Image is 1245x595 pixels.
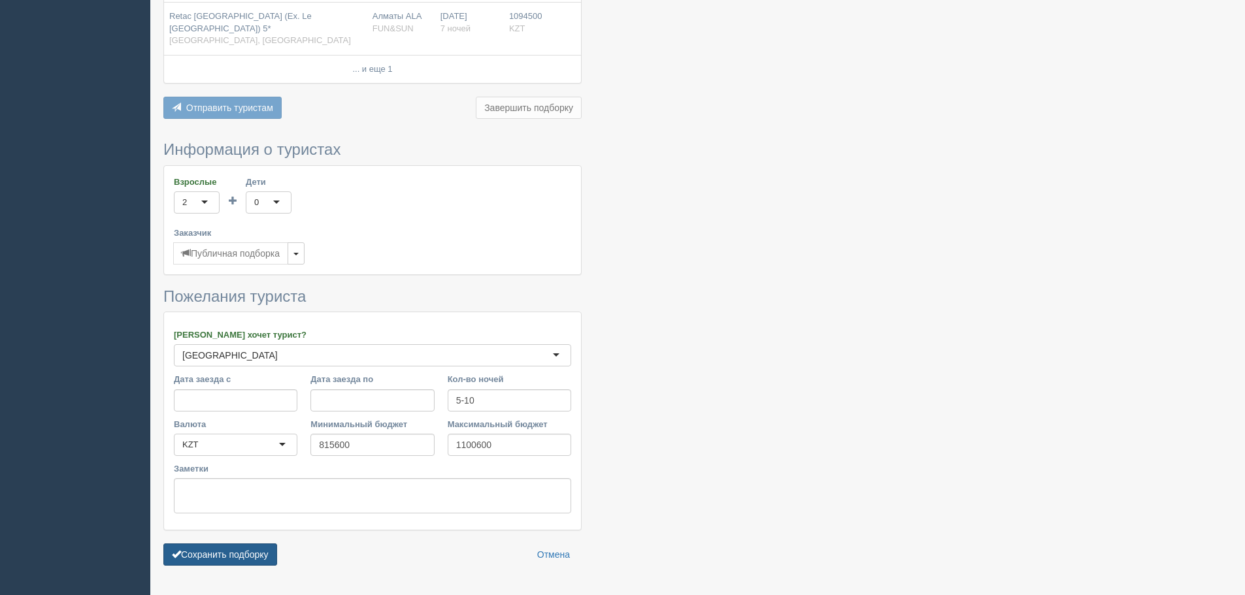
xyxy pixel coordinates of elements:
span: FUN&SUN [373,24,414,33]
div: 2 [182,196,187,209]
button: Сохранить подборку [163,543,277,566]
input: 7-10 или 7,10,14 [448,389,571,411]
button: Завершить подборку [476,97,582,119]
button: Отправить туристам [163,97,282,119]
div: Алматы ALA [373,10,430,35]
h3: Информация о туристах [163,141,582,158]
a: Отмена [529,543,578,566]
span: 1094500 [509,11,542,21]
label: Дата заезда с [174,373,297,385]
label: [PERSON_NAME] хочет турист? [174,329,571,341]
div: 0 [254,196,259,209]
button: Публичная подборка [173,242,288,265]
label: Дата заезда по [310,373,434,385]
label: Минимальный бюджет [310,418,434,430]
label: Заметки [174,462,571,475]
label: Заказчик [174,227,571,239]
label: Максимальный бюджет [448,418,571,430]
label: Взрослые [174,176,220,188]
label: Валюта [174,418,297,430]
div: KZT [182,438,199,451]
label: Кол-во ночей [448,373,571,385]
div: [DATE] [440,10,499,35]
td: ... и еще 1 [164,55,581,83]
span: KZT [509,24,525,33]
span: Отправить туристам [186,103,273,113]
span: Retac [GEOGRAPHIC_DATA] (Ex. Le [GEOGRAPHIC_DATA]) 5* [169,11,312,33]
label: Дети [246,176,291,188]
span: Пожелания туриста [163,287,306,305]
span: [GEOGRAPHIC_DATA], [GEOGRAPHIC_DATA] [169,35,351,45]
div: [GEOGRAPHIC_DATA] [182,349,278,362]
span: 7 ночей [440,24,471,33]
